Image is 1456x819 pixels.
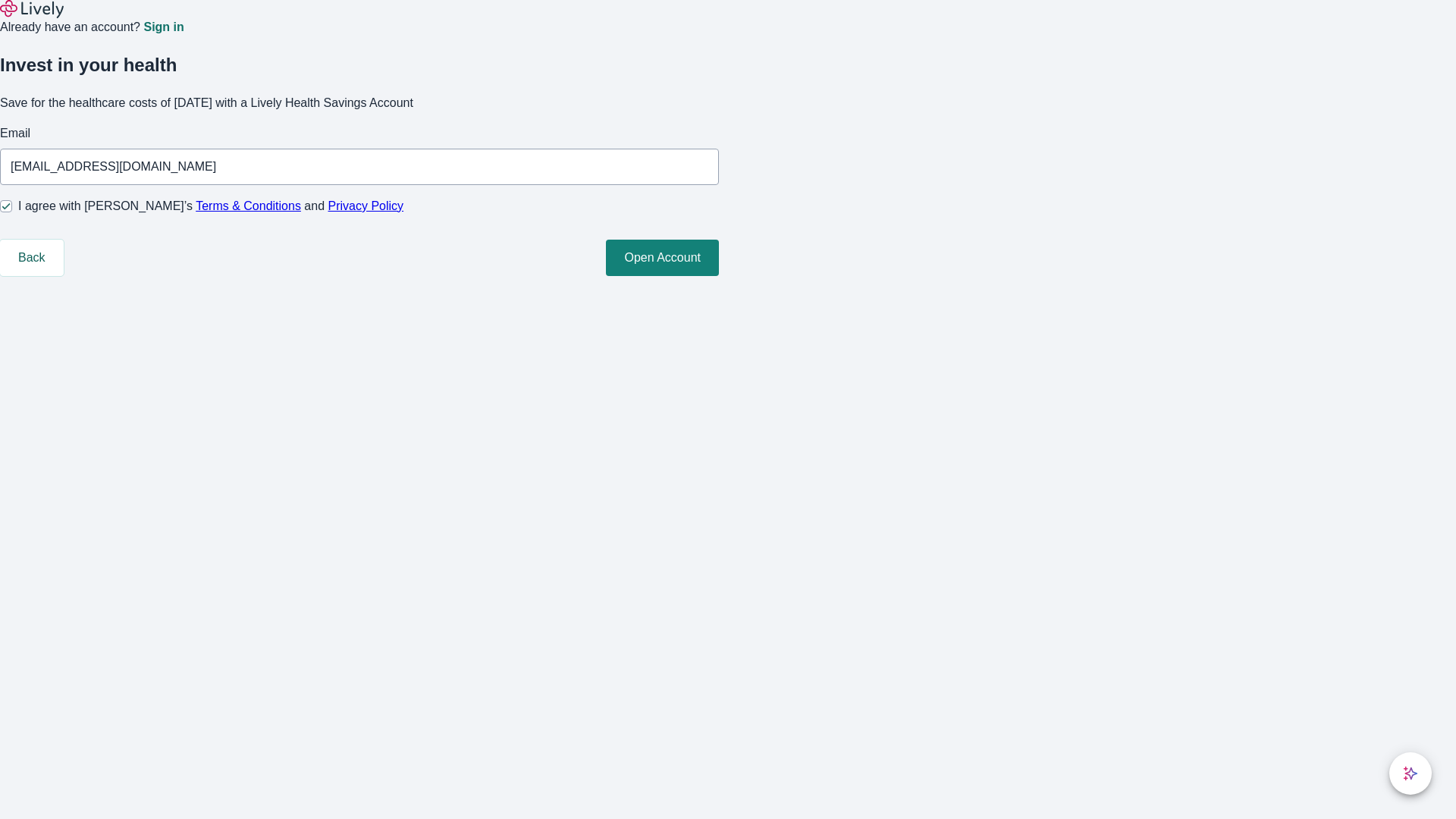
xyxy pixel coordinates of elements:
button: Open Account [606,240,719,276]
a: Terms & Conditions [196,199,301,212]
svg: Lively AI Assistant [1403,766,1418,781]
a: Privacy Policy [328,199,404,212]
a: Sign in [143,21,184,33]
span: I agree with [PERSON_NAME]’s and [18,197,403,215]
button: chat [1389,752,1432,795]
